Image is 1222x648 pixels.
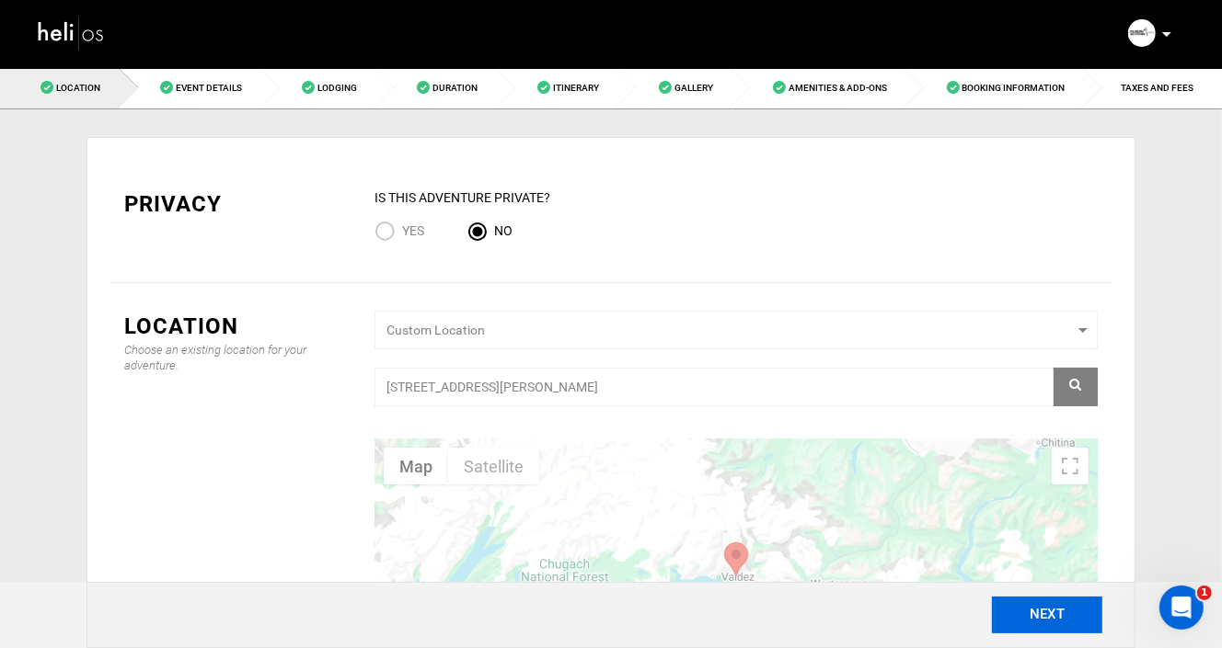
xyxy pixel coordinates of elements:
[992,597,1102,633] button: NEXT
[674,83,713,93] span: Gallery
[494,223,513,238] span: No
[432,83,478,93] span: Duration
[789,83,887,93] span: Amenities & Add-Ons
[1122,83,1194,93] span: TAXES AND FEES
[402,223,424,238] span: Yes
[37,13,106,53] img: heli-logo
[375,188,1098,207] div: IS this Adventure Private?
[124,188,347,220] div: Privacy
[553,83,599,93] span: Itinerary
[317,83,357,93] span: Lodging
[124,342,347,373] div: Choose an existing location for your adventure.
[1159,585,1204,630] iframe: Intercom live chat
[1128,19,1156,47] img: 2fc09df56263535bfffc428f72fcd4c8.png
[176,83,242,93] span: Event Details
[56,83,100,93] span: Location
[124,311,347,342] div: Location
[963,83,1066,93] span: Booking Information
[1197,585,1212,600] span: 1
